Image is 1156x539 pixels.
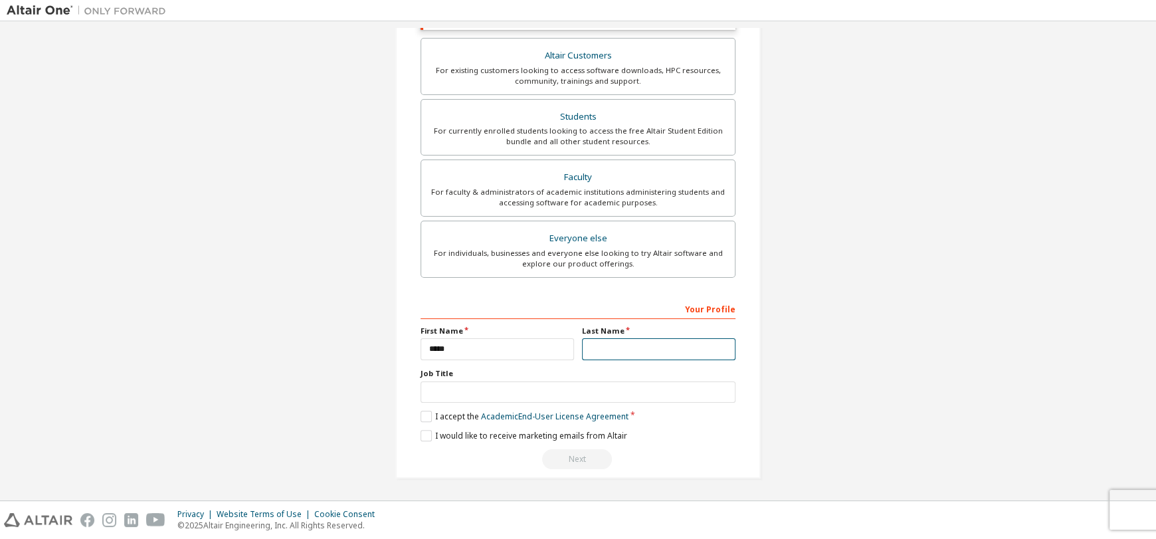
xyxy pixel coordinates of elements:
div: Students [429,108,727,126]
label: First Name [421,326,574,336]
label: I accept the [421,411,628,422]
div: Everyone else [429,229,727,248]
label: Job Title [421,368,735,379]
div: Your Profile [421,298,735,319]
a: Academic End-User License Agreement [481,411,628,422]
div: For currently enrolled students looking to access the free Altair Student Edition bundle and all ... [429,126,727,147]
img: facebook.svg [80,513,94,527]
label: I would like to receive marketing emails from Altair [421,430,627,441]
img: altair_logo.svg [4,513,72,527]
div: For existing customers looking to access software downloads, HPC resources, community, trainings ... [429,65,727,86]
img: linkedin.svg [124,513,138,527]
div: Cookie Consent [314,509,383,520]
img: instagram.svg [102,513,116,527]
div: Website Terms of Use [217,509,314,520]
div: For individuals, businesses and everyone else looking to try Altair software and explore our prod... [429,248,727,269]
p: © 2025 Altair Engineering, Inc. All Rights Reserved. [177,520,383,531]
div: Privacy [177,509,217,520]
div: For faculty & administrators of academic institutions administering students and accessing softwa... [429,187,727,208]
div: Altair Customers [429,47,727,65]
img: Altair One [7,4,173,17]
label: Last Name [582,326,735,336]
div: Please wait while checking email ... [421,449,735,469]
div: Faculty [429,168,727,187]
img: youtube.svg [146,513,165,527]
